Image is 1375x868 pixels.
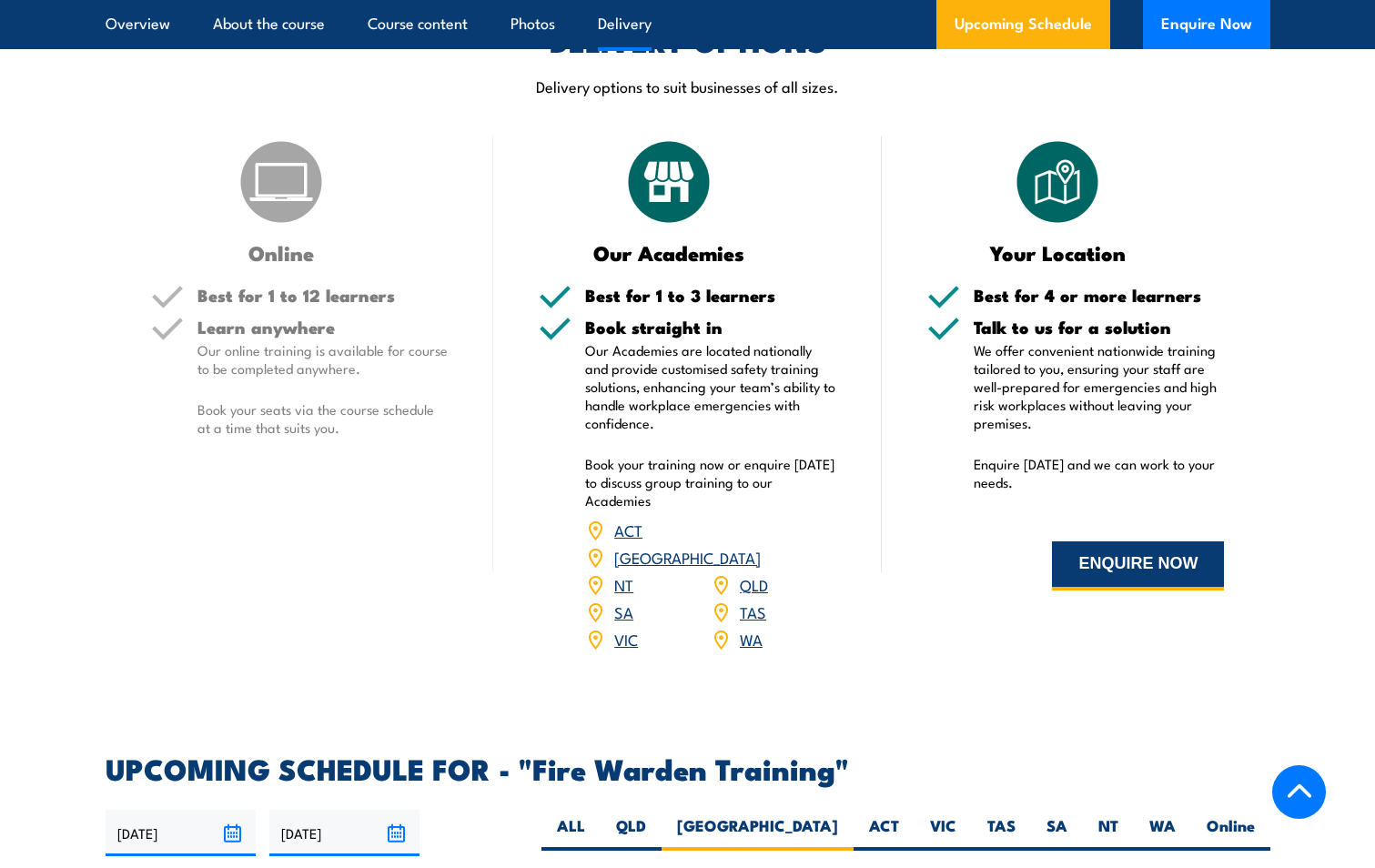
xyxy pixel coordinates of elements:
[1134,815,1191,851] label: WA
[740,601,766,622] a: TAS
[585,287,836,304] h5: Best for 1 to 3 learners
[106,76,1270,96] p: Delivery options to suit businesses of all sizes.
[1083,815,1134,851] label: NT
[197,400,449,437] p: Book your seats via the course schedule at a time that suits you.
[197,341,449,378] p: Our online training is available for course to be completed anywhere.
[197,318,449,336] h5: Learn anywhere
[915,815,972,851] label: VIC
[197,287,449,304] h5: Best for 1 to 12 learners
[539,242,800,263] h3: Our Academies
[740,628,763,650] a: WA
[974,455,1225,491] p: Enquire [DATE] and we can work to your needs.
[585,318,836,336] h5: Book straight in
[972,815,1031,851] label: TAS
[106,755,1270,781] h2: UPCOMING SCHEDULE FOR - "Fire Warden Training"
[854,815,915,851] label: ACT
[974,287,1225,304] h5: Best for 4 or more learners
[1052,541,1224,590] button: ENQUIRE NOW
[151,242,412,263] h3: Online
[614,546,761,568] a: [GEOGRAPHIC_DATA]
[974,341,1225,432] p: We offer convenient nationwide training tailored to you, ensuring your staff are well-prepared fo...
[585,455,836,510] p: Book your training now or enquire [DATE] to discuss group training to our Academies
[1031,815,1083,851] label: SA
[601,815,662,851] label: QLD
[614,519,642,540] a: ACT
[662,815,854,851] label: [GEOGRAPHIC_DATA]
[1191,815,1270,851] label: Online
[585,341,836,432] p: Our Academies are located nationally and provide customised safety training solutions, enhancing ...
[269,810,420,856] input: To date
[106,810,256,856] input: From date
[927,242,1188,263] h3: Your Location
[614,573,633,595] a: NT
[550,27,826,53] h2: DELIVERY OPTIONS
[541,815,601,851] label: ALL
[614,628,638,650] a: VIC
[974,318,1225,336] h5: Talk to us for a solution
[740,573,768,595] a: QLD
[614,601,633,622] a: SA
